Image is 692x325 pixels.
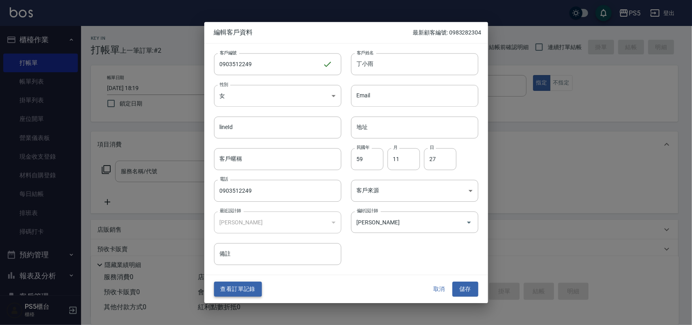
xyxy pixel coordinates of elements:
[430,144,434,151] label: 日
[393,144,397,151] label: 月
[413,28,481,37] p: 最新顧客編號: 0983282304
[220,176,228,182] label: 電話
[220,208,241,214] label: 最近設計師
[426,282,452,297] button: 取消
[452,282,478,297] button: 儲存
[463,216,476,229] button: Open
[214,85,341,107] div: 女
[357,144,369,151] label: 民國年
[220,81,228,87] label: 性別
[220,50,237,56] label: 客戶編號
[357,208,378,214] label: 偏好設計師
[214,211,341,233] div: [PERSON_NAME]
[357,50,374,56] label: 客戶姓名
[214,282,262,297] button: 查看訂單記錄
[214,28,413,37] span: 編輯客戶資料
